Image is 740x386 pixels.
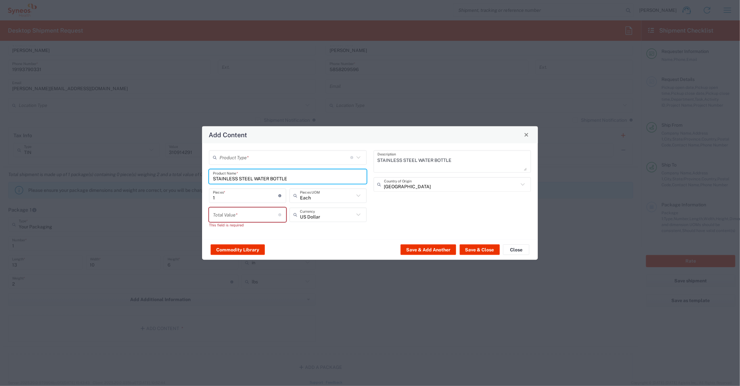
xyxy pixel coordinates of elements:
div: This field is required [209,222,286,228]
button: Save & Add Another [401,244,456,255]
button: Close [503,244,529,255]
button: Save & Close [460,244,500,255]
button: Commodity Library [211,244,265,255]
button: Close [522,130,531,139]
h4: Add Content [209,130,247,140]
